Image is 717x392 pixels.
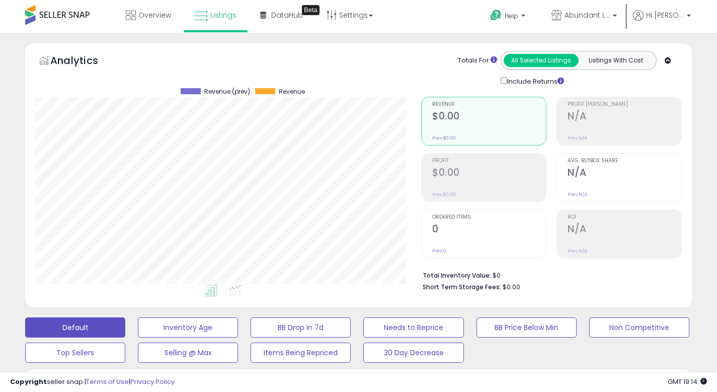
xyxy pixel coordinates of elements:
[505,12,518,20] span: Help
[432,248,446,254] small: Prev: 0
[568,248,587,254] small: Prev: N/A
[279,88,305,95] span: Revenue
[25,317,125,338] button: Default
[568,223,681,237] h2: N/A
[432,191,456,198] small: Prev: $0.00
[482,2,535,33] a: Help
[568,167,681,180] h2: N/A
[646,10,684,20] span: Hi [PERSON_NAME]
[423,271,491,280] b: Total Inventory Value:
[363,343,463,363] button: 30 Day Decrease
[568,215,681,220] span: ROI
[271,10,303,20] span: DataHub
[565,10,610,20] span: Abundant Life ([GEOGRAPHIC_DATA])
[568,135,587,141] small: Prev: N/A
[476,317,577,338] button: BB Price Below Min
[490,9,502,22] i: Get Help
[503,282,520,292] span: $0.00
[138,10,171,20] span: Overview
[504,54,579,67] button: All Selected Listings
[432,223,546,237] h2: 0
[568,158,681,164] span: Avg. Buybox Share
[204,88,250,95] span: Revenue (prev)
[210,10,236,20] span: Listings
[25,343,125,363] button: Top Sellers
[432,158,546,164] span: Profit
[138,317,238,338] button: Inventory Age
[302,5,320,15] div: Tooltip anchor
[458,56,497,66] div: Totals For
[138,343,238,363] button: Selling @ Max
[130,377,175,386] a: Privacy Policy
[578,54,653,67] button: Listings With Cost
[493,75,576,87] div: Include Returns
[568,110,681,124] h2: N/A
[86,377,129,386] a: Terms of Use
[568,102,681,107] span: Profit [PERSON_NAME]
[589,317,689,338] button: Non Competitive
[363,317,463,338] button: Needs to Reprice
[432,110,546,124] h2: $0.00
[423,269,674,281] li: $0
[568,191,587,198] small: Prev: N/A
[432,167,546,180] h2: $0.00
[10,377,47,386] strong: Copyright
[251,317,351,338] button: BB Drop in 7d
[432,102,546,107] span: Revenue
[423,283,501,291] b: Short Term Storage Fees:
[251,343,351,363] button: Items Being Repriced
[432,135,456,141] small: Prev: $0.00
[668,377,707,386] span: 2025-09-11 19:14 GMT
[633,10,691,33] a: Hi [PERSON_NAME]
[432,215,546,220] span: Ordered Items
[50,53,118,70] h5: Analytics
[10,377,175,387] div: seller snap | |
